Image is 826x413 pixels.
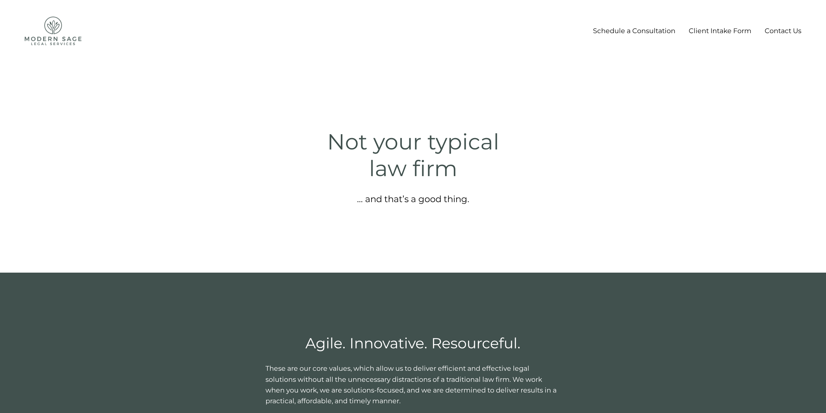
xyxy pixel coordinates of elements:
a: Schedule a Consultation [593,25,675,37]
a: Contact Us [765,25,801,37]
h2: Agile. Innovative. Resourceful. [265,334,561,353]
h1: Not your typical law firm [186,128,640,182]
p: … and that’s a good thing. [186,192,640,206]
img: Modern Sage Legal Services [25,17,81,45]
a: Client Intake Form [689,25,751,37]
